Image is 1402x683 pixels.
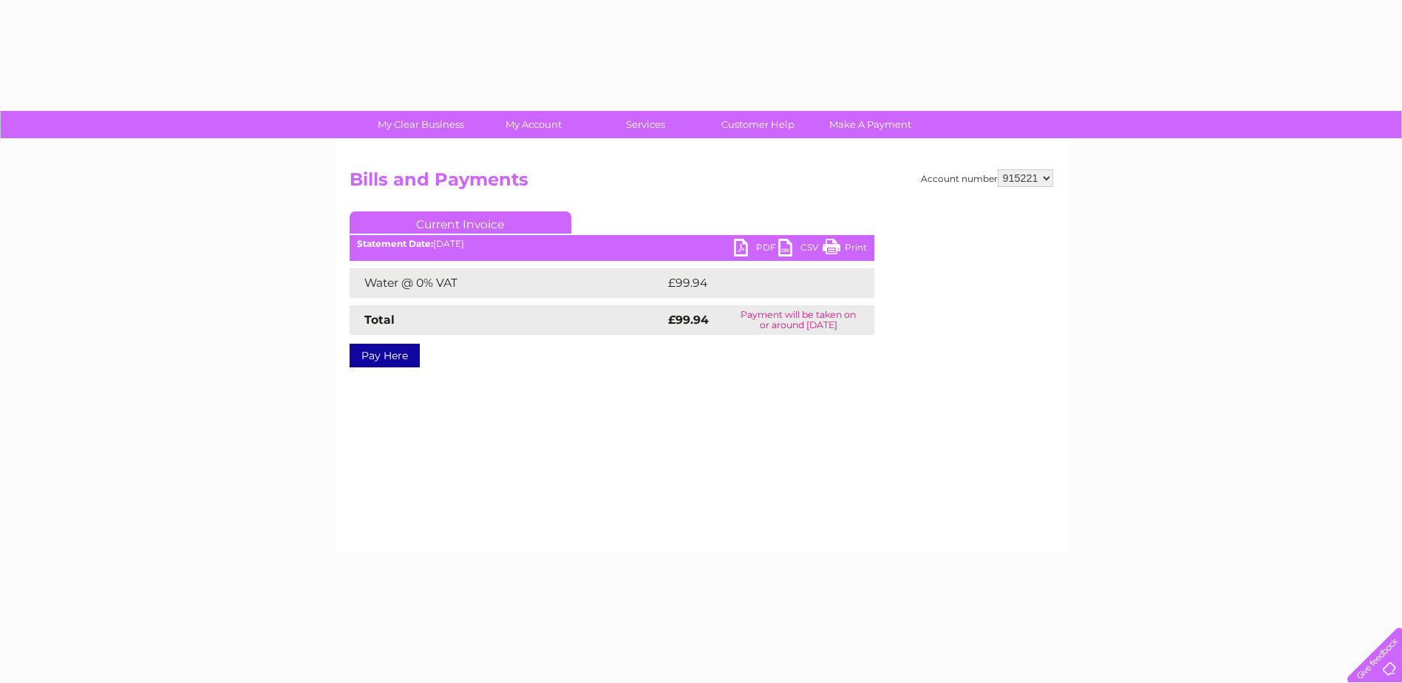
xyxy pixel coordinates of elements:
strong: Total [364,313,395,327]
a: My Clear Business [360,111,482,138]
td: Payment will be taken on or around [DATE] [723,305,874,335]
a: PDF [734,239,778,260]
b: Statement Date: [357,238,433,249]
td: Water @ 0% VAT [350,268,664,298]
a: Services [585,111,707,138]
a: Print [823,239,867,260]
strong: £99.94 [668,313,709,327]
a: CSV [778,239,823,260]
div: Account number [921,169,1053,187]
a: Current Invoice [350,211,571,234]
a: Make A Payment [809,111,931,138]
td: £99.94 [664,268,845,298]
div: [DATE] [350,239,874,249]
a: Customer Help [697,111,819,138]
a: My Account [472,111,594,138]
a: Pay Here [350,344,420,367]
h2: Bills and Payments [350,169,1053,197]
